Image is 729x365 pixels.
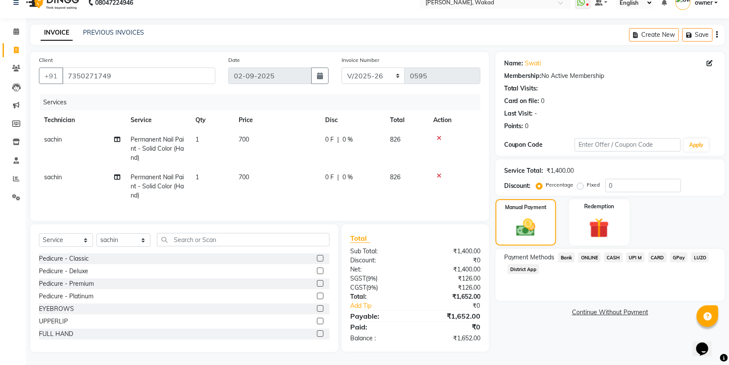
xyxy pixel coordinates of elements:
[350,284,366,291] span: CGST
[415,311,486,321] div: ₹1,652.00
[39,329,73,339] div: FULL HAND
[504,109,533,118] div: Last Visit:
[578,252,601,262] span: ONLINE
[368,284,376,291] span: 9%
[344,274,415,283] div: ( )
[427,301,487,310] div: ₹0
[504,71,716,81] div: No Active Membership
[415,283,486,292] div: ₹126.00
[415,256,486,265] div: ₹0
[344,256,415,265] div: Discount:
[233,110,320,130] th: Price
[504,181,531,191] div: Discount:
[131,173,184,199] span: Permanent Nail Paint - Solid Color (Hand)
[344,322,415,332] div: Paid:
[39,304,74,313] div: EYEBROWS
[504,122,524,131] div: Points:
[508,264,540,274] span: District App
[239,173,249,181] span: 700
[510,216,541,239] img: _cash.svg
[41,25,73,41] a: INVOICE
[83,29,144,36] a: PREVIOUS INVOICES
[415,247,486,256] div: ₹1,400.00
[342,173,353,182] span: 0 %
[344,247,415,256] div: Sub Total:
[504,59,524,68] div: Name:
[504,253,555,262] span: Payment Methods
[40,94,487,110] div: Services
[344,283,415,292] div: ( )
[350,275,366,282] span: SGST
[390,173,400,181] span: 826
[39,292,93,301] div: Pedicure - Platinum
[682,28,713,42] button: Save
[629,28,679,42] button: Create New
[368,275,376,282] span: 9%
[325,135,334,144] span: 0 F
[504,140,575,149] div: Coupon Code
[342,56,379,64] label: Invoice Number
[670,252,688,262] span: GPay
[325,173,334,182] span: 0 F
[558,252,575,262] span: Bank
[415,265,486,274] div: ₹1,400.00
[337,135,339,144] span: |
[195,136,199,143] span: 1
[504,97,540,106] div: Card on file:
[195,173,199,181] span: 1
[525,59,541,68] a: Swati
[342,135,353,144] span: 0 %
[44,173,62,181] span: sachin
[131,136,184,162] span: Permanent Nail Paint - Solid Color (Hand)
[535,109,537,118] div: -
[583,216,615,240] img: _gift.svg
[415,334,486,343] div: ₹1,652.00
[39,279,94,288] div: Pedicure - Premium
[626,252,645,262] span: UPI M
[344,292,415,301] div: Total:
[684,139,709,152] button: Apply
[415,292,486,301] div: ₹1,652.00
[62,68,215,84] input: Search by Name/Mobile/Email/Code
[39,110,125,130] th: Technician
[239,136,249,143] span: 700
[504,71,542,81] div: Membership:
[385,110,428,130] th: Total
[693,330,720,356] iframe: chat widget
[125,110,190,130] th: Service
[320,110,385,130] th: Disc
[691,252,709,262] span: LUZO
[39,254,89,263] div: Pedicure - Classic
[344,334,415,343] div: Balance :
[157,233,329,246] input: Search or Scan
[415,322,486,332] div: ₹0
[344,301,427,310] a: Add Tip
[504,84,538,93] div: Total Visits:
[39,56,53,64] label: Client
[428,110,480,130] th: Action
[190,110,233,130] th: Qty
[604,252,623,262] span: CASH
[39,317,68,326] div: UPPERLIP
[337,173,339,182] span: |
[505,203,547,211] label: Manual Payment
[587,181,600,189] label: Fixed
[344,265,415,274] div: Net:
[648,252,667,262] span: CARD
[228,56,240,64] label: Date
[350,234,370,243] span: Total
[415,274,486,283] div: ₹126.00
[44,136,62,143] span: sachin
[584,203,614,210] label: Redemption
[525,122,529,131] div: 0
[541,97,545,106] div: 0
[344,311,415,321] div: Payable:
[575,138,681,152] input: Enter Offer / Coupon Code
[547,166,574,175] div: ₹1,400.00
[39,267,88,276] div: Pedicure - Deluxe
[546,181,574,189] label: Percentage
[504,166,544,175] div: Service Total:
[497,308,723,317] a: Continue Without Payment
[390,136,400,143] span: 826
[39,68,63,84] button: +91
